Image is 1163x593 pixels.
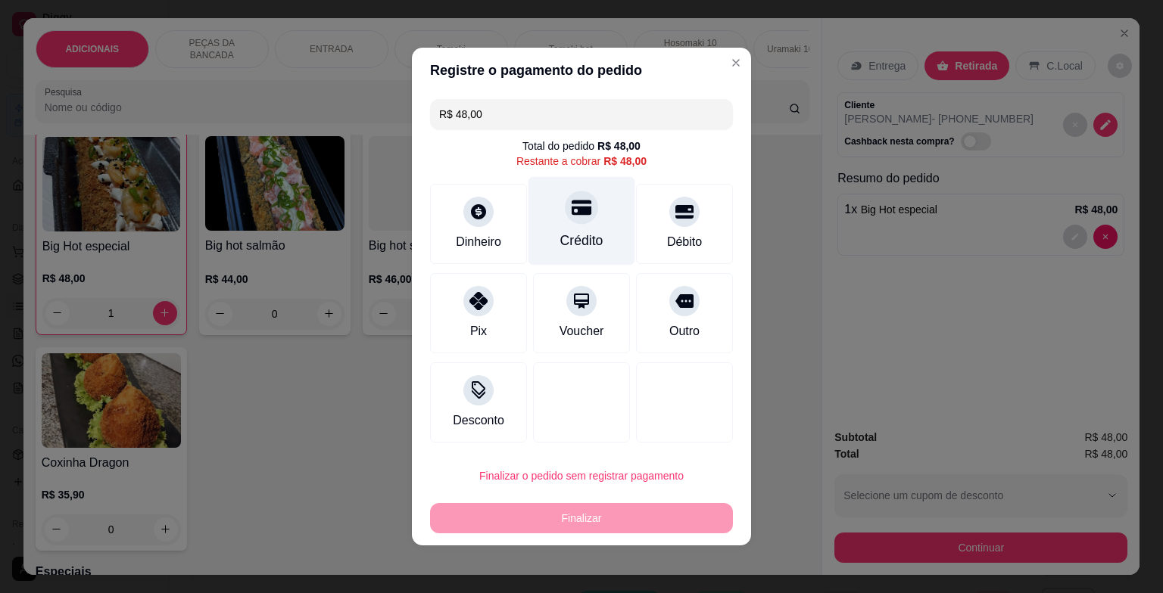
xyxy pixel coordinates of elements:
div: Total do pedido [522,138,641,154]
div: Débito [667,233,702,251]
div: Restante a cobrar [516,154,647,169]
div: Dinheiro [456,233,501,251]
div: Crédito [560,231,603,250]
button: Close [724,51,748,75]
header: Registre o pagamento do pedido [412,48,751,93]
div: R$ 48,00 [603,154,647,169]
div: Voucher [560,322,604,340]
div: R$ 48,00 [597,138,641,154]
input: Ex.: hambúrguer de cordeiro [439,99,724,129]
div: Desconto [453,411,504,430]
button: Finalizar o pedido sem registrar pagamento [430,461,733,491]
div: Outro [669,322,700,340]
div: Pix [470,322,487,340]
